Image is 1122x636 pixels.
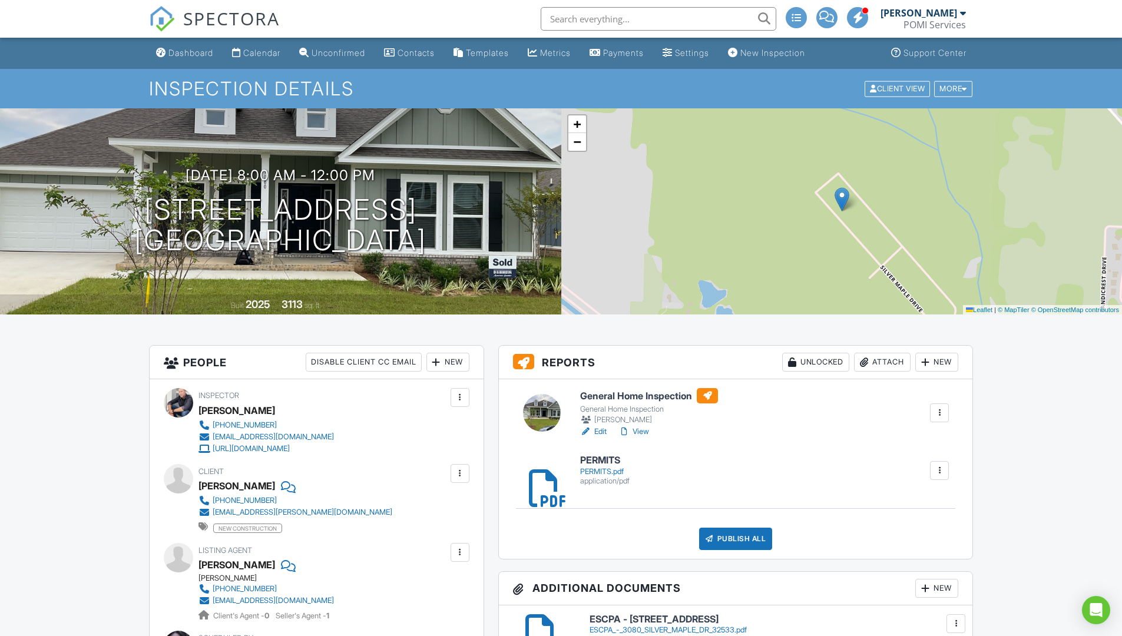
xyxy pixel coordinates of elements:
[466,48,509,58] div: Templates
[580,476,630,486] div: application/pdf
[150,346,484,379] h3: People
[198,431,334,443] a: [EMAIL_ADDRESS][DOMAIN_NAME]
[149,6,175,32] img: The Best Home Inspection Software - Spectora
[580,388,718,426] a: General Home Inspection General Home Inspection [PERSON_NAME]
[568,133,586,151] a: Zoom out
[580,455,630,485] a: PERMITS PERMITS.pdf application/pdf
[294,42,370,64] a: Unconfirmed
[213,584,277,594] div: [PHONE_NUMBER]
[213,496,277,505] div: [PHONE_NUMBER]
[658,42,714,64] a: Settings
[213,444,290,453] div: [URL][DOMAIN_NAME]
[276,611,329,620] span: Seller's Agent -
[903,48,967,58] div: Support Center
[198,402,275,419] div: [PERSON_NAME]
[580,388,718,403] h6: General Home Inspection
[580,455,630,466] h6: PERMITS
[782,353,849,372] div: Unlocked
[151,42,218,64] a: Dashboard
[675,48,709,58] div: Settings
[198,574,343,583] div: [PERSON_NAME]
[213,611,271,620] span: Client's Agent -
[183,6,280,31] span: SPECTORA
[723,42,810,64] a: New Inspection
[590,625,959,635] div: ESCPA_-_3080_SILVER_MAPLE_DR_32533.pdf
[903,19,966,31] div: POMI Services
[699,528,773,550] div: Publish All
[966,306,992,313] a: Leaflet
[426,353,469,372] div: New
[213,596,334,605] div: [EMAIL_ADDRESS][DOMAIN_NAME]
[305,301,321,310] span: sq. ft.
[398,48,435,58] div: Contacts
[915,579,958,598] div: New
[198,583,334,595] a: [PHONE_NUMBER]
[198,556,275,574] a: [PERSON_NAME]
[264,611,269,620] strong: 0
[134,194,426,257] h1: [STREET_ADDRESS] [GEOGRAPHIC_DATA]
[198,477,275,495] div: [PERSON_NAME]
[580,414,718,426] div: [PERSON_NAME]
[863,84,933,92] a: Client View
[213,524,282,533] span: new construction
[541,7,776,31] input: Search everything...
[934,81,972,97] div: More
[231,301,244,310] span: Built
[618,426,649,438] a: View
[881,7,957,19] div: [PERSON_NAME]
[499,346,973,379] h3: Reports
[186,167,375,183] h3: [DATE] 8:00 am - 12:00 pm
[213,432,334,442] div: [EMAIL_ADDRESS][DOMAIN_NAME]
[740,48,805,58] div: New Inspection
[198,506,392,518] a: [EMAIL_ADDRESS][PERSON_NAME][DOMAIN_NAME]
[149,16,280,41] a: SPECTORA
[603,48,644,58] div: Payments
[149,78,974,99] h1: Inspection Details
[854,353,911,372] div: Attach
[915,353,958,372] div: New
[1031,306,1119,313] a: © OpenStreetMap contributors
[306,353,422,372] div: Disable Client CC Email
[568,115,586,133] a: Zoom in
[998,306,1030,313] a: © MapTiler
[198,595,334,607] a: [EMAIL_ADDRESS][DOMAIN_NAME]
[994,306,996,313] span: |
[227,42,285,64] a: Calendar
[198,546,252,555] span: Listing Agent
[580,405,718,414] div: General Home Inspection
[580,426,607,438] a: Edit
[198,467,224,476] span: Client
[379,42,439,64] a: Contacts
[865,81,930,97] div: Client View
[198,443,334,455] a: [URL][DOMAIN_NAME]
[282,298,303,310] div: 3113
[312,48,365,58] div: Unconfirmed
[168,48,213,58] div: Dashboard
[198,391,239,400] span: Inspector
[523,42,575,64] a: Metrics
[213,508,392,517] div: [EMAIL_ADDRESS][PERSON_NAME][DOMAIN_NAME]
[213,420,277,430] div: [PHONE_NUMBER]
[198,419,334,431] a: [PHONE_NUMBER]
[449,42,514,64] a: Templates
[198,495,392,506] a: [PHONE_NUMBER]
[1082,596,1110,624] div: Open Intercom Messenger
[499,572,973,605] h3: Additional Documents
[585,42,648,64] a: Payments
[835,187,849,211] img: Marker
[540,48,571,58] div: Metrics
[326,611,329,620] strong: 1
[246,298,270,310] div: 2025
[573,117,581,131] span: +
[243,48,280,58] div: Calendar
[573,134,581,149] span: −
[580,467,630,476] div: PERMITS.pdf
[886,42,971,64] a: Support Center
[590,614,959,625] h6: ESCPA - [STREET_ADDRESS]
